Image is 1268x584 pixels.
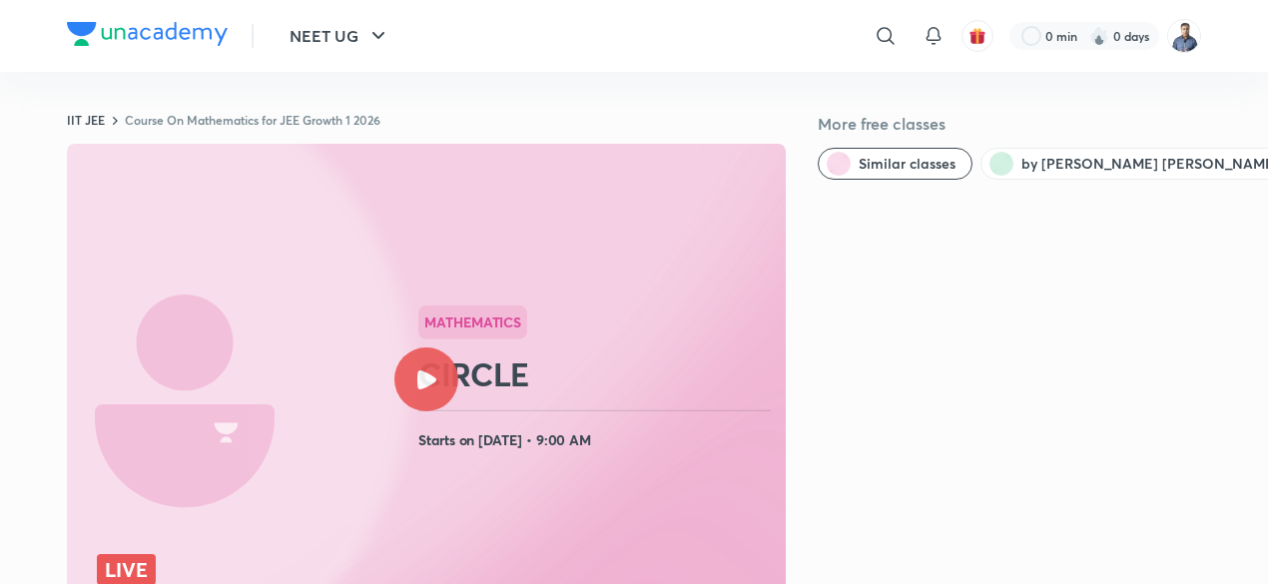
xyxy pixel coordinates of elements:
h5: More free classes [818,112,1201,136]
button: NEET UG [278,16,402,56]
a: IIT JEE [67,112,105,128]
img: streak [1089,26,1109,46]
img: Company Logo [67,22,228,46]
h4: Starts on [DATE] • 9:00 AM [418,427,778,453]
img: Rajiv Kumar Tiwari [1167,19,1201,53]
img: avatar [968,27,986,45]
button: Similar classes [818,148,972,180]
span: Similar classes [859,154,955,174]
h2: CIRCLE [418,354,778,394]
button: avatar [961,20,993,52]
a: Company Logo [67,22,228,51]
a: Course On Mathematics for JEE Growth 1 2026 [125,112,380,128]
